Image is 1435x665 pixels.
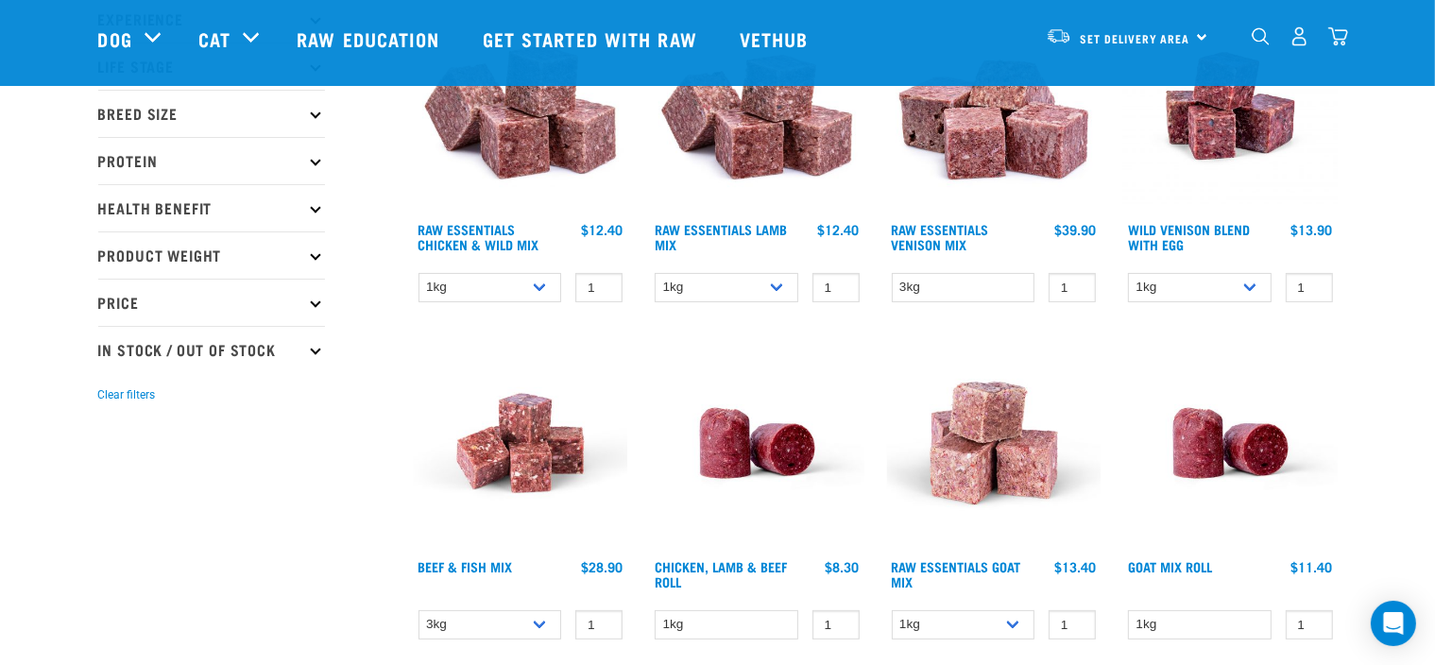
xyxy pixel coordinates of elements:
[1291,222,1333,237] div: $13.90
[278,1,463,77] a: Raw Education
[419,563,513,570] a: Beef & Fish Mix
[812,273,860,302] input: 1
[1252,27,1270,45] img: home-icon-1@2x.png
[1291,559,1333,574] div: $11.40
[1128,563,1212,570] a: Goat Mix Roll
[575,273,623,302] input: 1
[581,559,623,574] div: $28.90
[721,1,832,77] a: Vethub
[98,231,325,279] p: Product Weight
[1128,226,1250,247] a: Wild Venison Blend with Egg
[98,184,325,231] p: Health Benefit
[826,559,860,574] div: $8.30
[419,226,539,247] a: Raw Essentials Chicken & Wild Mix
[1049,610,1096,639] input: 1
[887,336,1102,551] img: Goat M Ix 38448
[1123,336,1338,551] img: Raw Essentials Chicken Lamb Beef Bulk Minced Raw Dog Food Roll Unwrapped
[98,90,325,137] p: Breed Size
[892,563,1021,585] a: Raw Essentials Goat Mix
[650,336,864,551] img: Raw Essentials Chicken Lamb Beef Bulk Minced Raw Dog Food Roll Unwrapped
[655,563,787,585] a: Chicken, Lamb & Beef Roll
[464,1,721,77] a: Get started with Raw
[892,226,989,247] a: Raw Essentials Venison Mix
[1054,559,1096,574] div: $13.40
[1371,601,1416,646] div: Open Intercom Messenger
[812,610,860,639] input: 1
[655,226,787,247] a: Raw Essentials Lamb Mix
[198,25,231,53] a: Cat
[414,336,628,551] img: Beef Mackerel 1
[1081,35,1190,42] span: Set Delivery Area
[581,222,623,237] div: $12.40
[1046,27,1071,44] img: van-moving.png
[818,222,860,237] div: $12.40
[1290,26,1309,46] img: user.png
[98,279,325,326] p: Price
[98,386,156,403] button: Clear filters
[1286,273,1333,302] input: 1
[98,137,325,184] p: Protein
[1286,610,1333,639] input: 1
[1328,26,1348,46] img: home-icon@2x.png
[98,326,325,373] p: In Stock / Out Of Stock
[575,610,623,639] input: 1
[1049,273,1096,302] input: 1
[1054,222,1096,237] div: $39.90
[98,25,132,53] a: Dog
